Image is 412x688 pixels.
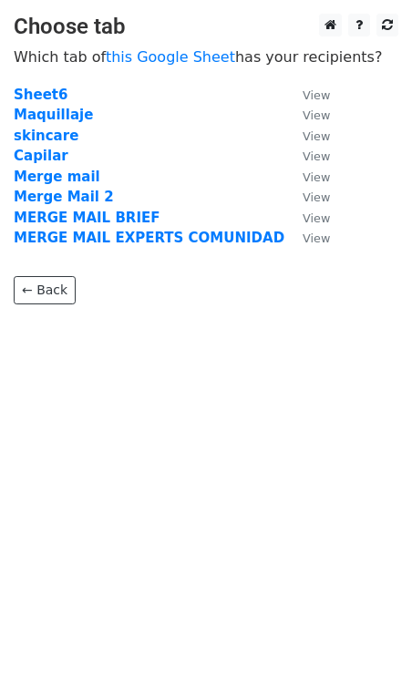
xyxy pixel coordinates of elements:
a: MERGE MAIL BRIEF [14,210,160,226]
a: skincare [14,128,78,144]
a: ← Back [14,276,76,304]
a: Merge Mail 2 [14,189,114,205]
small: View [303,108,330,122]
small: View [303,231,330,245]
small: View [303,211,330,225]
a: View [284,148,330,164]
a: View [284,189,330,205]
a: Sheet6 [14,87,67,103]
a: View [284,107,330,123]
small: View [303,129,330,143]
a: View [284,230,330,246]
a: View [284,87,330,103]
a: View [284,210,330,226]
p: Which tab of has your recipients? [14,47,398,67]
a: Capilar [14,148,68,164]
h3: Choose tab [14,14,398,40]
small: View [303,149,330,163]
a: this Google Sheet [106,48,235,66]
a: MERGE MAIL EXPERTS COMUNIDAD [14,230,284,246]
small: View [303,190,330,204]
a: Merge mail [14,169,100,185]
a: Maquillaje [14,107,93,123]
a: View [284,169,330,185]
a: View [284,128,330,144]
small: View [303,170,330,184]
small: View [303,88,330,102]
